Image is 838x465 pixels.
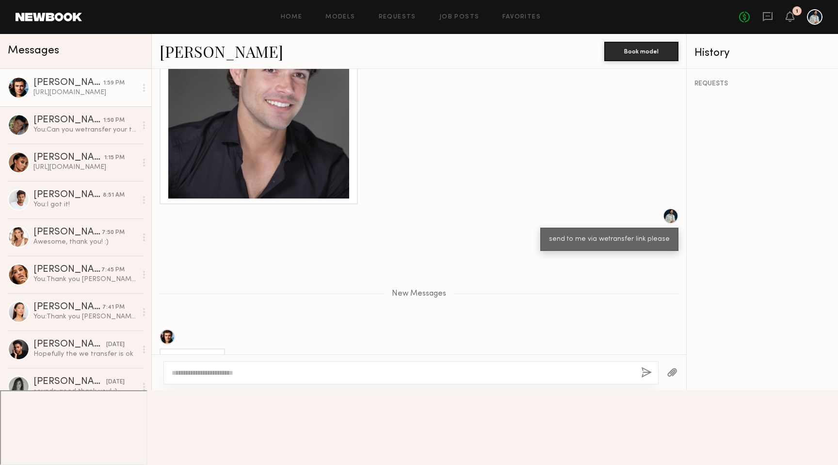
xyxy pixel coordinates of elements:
[796,9,798,14] div: 1
[33,163,137,172] div: [URL][DOMAIN_NAME]
[106,378,125,387] div: [DATE]
[102,228,125,237] div: 7:50 PM
[101,266,125,275] div: 7:45 PM
[694,48,830,59] div: History
[325,14,355,20] a: Models
[33,377,106,387] div: [PERSON_NAME]
[33,78,103,88] div: [PERSON_NAME]
[33,88,137,97] div: [URL][DOMAIN_NAME]
[502,14,541,20] a: Favorites
[33,302,102,312] div: [PERSON_NAME]
[33,312,137,321] div: You: Thank you [PERSON_NAME]. Will get back to you this week!
[33,349,137,359] div: Hopefully the we transfer is ok
[33,275,137,284] div: You: Thank you [PERSON_NAME]! Hope the wedding went well! Will be in touch!
[439,14,480,20] a: Job Posts
[33,125,137,134] div: You: Can you wetransfer your tape, showing client in 2 hours. Thanks!
[104,153,125,163] div: 1:15 PM
[33,116,103,125] div: [PERSON_NAME]
[281,14,303,20] a: Home
[33,387,137,396] div: sounds good thank you! :)
[8,45,59,56] span: Messages
[102,303,125,312] div: 7:41 PM
[160,41,283,62] a: [PERSON_NAME]
[33,265,101,275] div: [PERSON_NAME]
[33,340,106,349] div: [PERSON_NAME]
[33,153,104,163] div: [PERSON_NAME]
[103,79,125,88] div: 1:59 PM
[103,116,125,125] div: 1:50 PM
[106,340,125,349] div: [DATE]
[549,234,670,245] div: send to me via wetransfer link please
[33,190,103,200] div: [PERSON_NAME]
[604,42,678,61] button: Book model
[103,191,125,200] div: 8:51 AM
[33,237,137,247] div: Awesome, thank you! :)
[694,81,830,87] div: REQUESTS
[604,47,678,55] a: Book model
[33,200,137,209] div: You: I got it!
[392,290,446,298] span: New Messages
[33,228,102,237] div: [PERSON_NAME] [PERSON_NAME]
[379,14,416,20] a: Requests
